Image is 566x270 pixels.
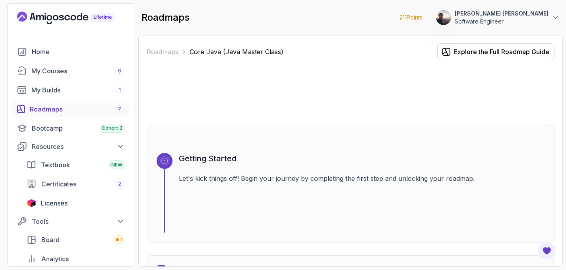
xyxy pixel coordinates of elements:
img: jetbrains icon [27,199,36,207]
span: 1 [120,237,122,243]
a: home [12,44,129,60]
img: user profile image [436,10,451,25]
a: Landing page [17,12,133,24]
div: Bootcamp [32,123,124,133]
div: Roadmaps [30,104,124,114]
a: roadmaps [12,101,129,117]
p: Core Java (Java Master Class) [190,47,283,57]
span: Board [41,235,60,245]
button: Resources [12,139,129,154]
span: 7 [118,106,121,112]
a: board [22,232,129,248]
span: Analytics [41,254,69,264]
div: Home [32,47,124,57]
span: Cohort 3 [102,125,122,131]
span: Textbook [41,160,70,170]
a: licenses [22,195,129,211]
a: builds [12,82,129,98]
h3: Getting Started [179,153,545,164]
p: Software Engineer [455,18,549,25]
div: Explore the Full Roadmap Guide [454,47,549,57]
span: 1 [119,87,121,93]
div: My Builds [31,85,124,95]
span: 2 [118,181,121,187]
p: 211 Points [399,14,423,22]
button: Explore the Full Roadmap Guide [437,43,554,60]
a: analytics [22,251,129,267]
span: Certificates [41,179,76,189]
div: My Courses [31,66,124,76]
span: Licenses [41,198,68,208]
span: 6 [118,68,121,74]
h2: roadmaps [141,11,190,24]
span: NEW [111,162,122,168]
button: user profile image[PERSON_NAME] [PERSON_NAME]Software Engineer [436,10,560,25]
a: courses [12,63,129,79]
div: Tools [32,217,124,226]
button: Open Feedback Button [537,241,556,260]
a: bootcamp [12,120,129,136]
a: Roadmaps [147,47,178,57]
p: [PERSON_NAME] [PERSON_NAME] [455,10,549,18]
p: Let's kick things off! Begin your journey by completing the first step and unlocking your roadmap. [179,174,545,183]
a: certificates [22,176,129,192]
div: Resources [32,142,124,151]
button: Tools [12,214,129,229]
a: textbook [22,157,129,173]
